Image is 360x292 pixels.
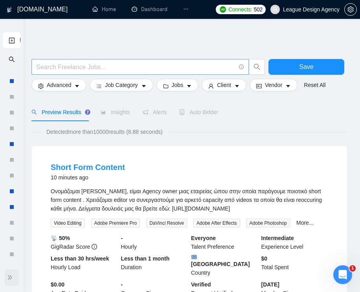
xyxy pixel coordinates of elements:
button: Save [268,59,344,75]
div: Total Spent [260,254,330,277]
div: Hourly Load [49,254,119,277]
span: Detected more than 10000 results (8.88 seconds) [41,128,168,136]
b: Everyone [191,235,216,241]
div: GigRadar Score [49,234,119,251]
span: ellipsis [183,6,189,12]
b: 📡 50% [51,235,70,241]
span: folder [163,83,169,89]
img: upwork-logo.png [220,6,226,13]
span: idcard [256,83,262,89]
button: folderJobscaret-down [156,79,199,91]
a: homeHome [92,6,116,13]
span: caret-down [74,83,80,89]
span: search [31,109,37,115]
span: Auto Bidder [179,109,218,115]
span: Jobs [172,81,184,89]
span: Adobe Photoshop [246,219,290,227]
div: Country [189,254,260,277]
b: Intermediate [261,235,294,241]
span: caret-down [234,83,240,89]
span: DaVinci Resolve [146,219,187,227]
a: dashboardDashboard [132,6,167,13]
span: Connects: [228,5,252,14]
a: setting [344,6,357,13]
span: Adobe Premiere Pro [91,219,140,227]
iframe: Intercom live chat [333,265,352,284]
span: setting [38,83,44,89]
b: - [121,281,123,288]
a: New Scanner [9,32,15,48]
span: caret-down [141,83,147,89]
span: Preview Results [31,109,88,115]
div: 10 minutes ago [51,173,125,182]
span: area-chart [101,109,106,115]
img: 🇬🇷 [191,254,197,260]
button: search [249,59,265,75]
a: More... [296,220,314,226]
b: Verified [191,281,211,288]
span: bars [96,83,102,89]
input: Search Freelance Jobs... [36,62,235,72]
div: Hourly [119,234,190,251]
span: Job Category [105,81,138,89]
button: idcardVendorcaret-down [250,79,298,91]
button: barsJob Categorycaret-down [90,79,153,91]
span: double-right [7,274,15,281]
b: - [121,235,123,241]
img: logo [7,4,12,16]
span: user [208,83,214,89]
span: 502 [254,5,263,14]
span: Video Editing [51,219,85,227]
b: $0.00 [51,281,64,288]
button: setting [344,3,357,16]
div: Duration [119,254,190,277]
span: Save [299,62,313,72]
div: Tooltip anchor [84,109,91,116]
span: search [9,51,15,67]
b: $ 0 [261,255,268,262]
span: Client [217,81,231,89]
span: notification [143,109,148,115]
button: settingAdvancedcaret-down [31,79,86,91]
b: Less than 30 hrs/week [51,255,109,262]
span: Advanced [47,81,71,89]
a: Short Form Content [51,163,125,172]
b: [DATE] [261,281,279,288]
li: New Scanner [3,32,20,48]
button: userClientcaret-down [202,79,246,91]
span: info-circle [239,65,244,70]
span: caret-down [285,83,291,89]
span: Alerts [143,109,167,115]
span: Adobe After Effects [193,219,240,227]
span: robot [179,109,185,115]
span: caret-down [186,83,192,89]
b: Less than 1 month [121,255,170,262]
span: search [250,63,264,70]
span: Insights [101,109,130,115]
b: [GEOGRAPHIC_DATA] [191,254,258,267]
span: 1 [349,265,356,272]
div: Talent Preference [189,234,260,251]
a: Reset All [304,81,325,89]
div: Experience Level [260,234,330,251]
span: user [272,7,278,12]
span: Vendor [265,81,282,89]
div: Ονομάζομαι Λευτέρης Ραμπαζής, είμαι Agency owner μιας εταιρείας ώπου στην οποία παράγουμε ποιοτικ... [51,187,328,213]
span: info-circle [92,244,97,249]
span: setting [345,6,356,13]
